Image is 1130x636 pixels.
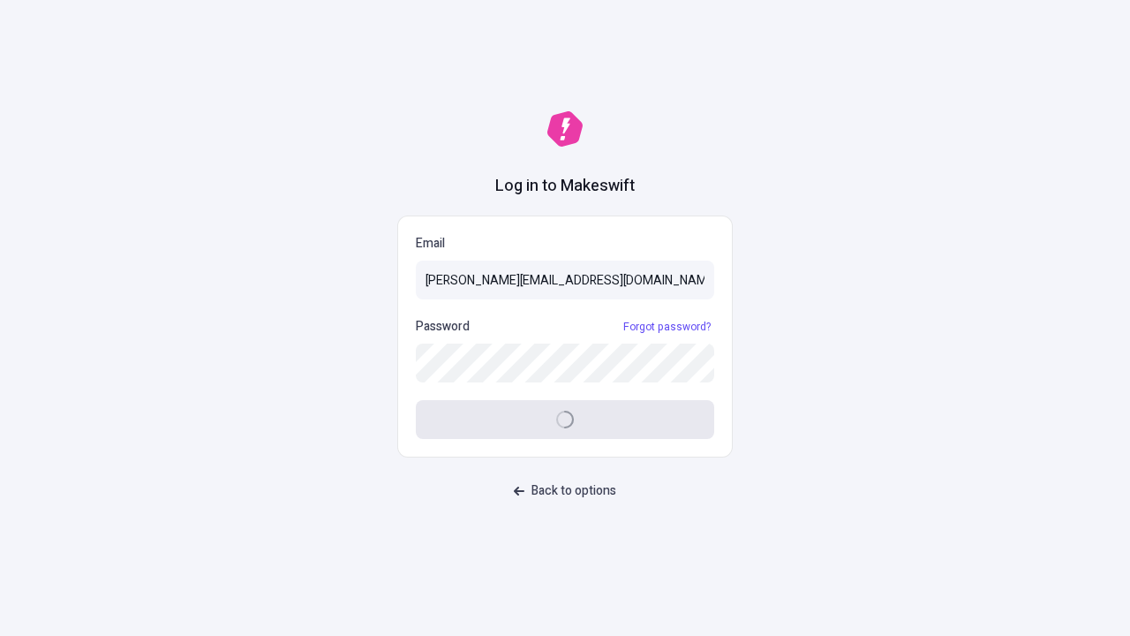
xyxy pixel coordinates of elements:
span: Back to options [531,481,616,501]
p: Email [416,234,714,254]
h1: Log in to Makeswift [495,175,635,198]
a: Forgot password? [620,320,714,334]
button: Back to options [503,475,627,507]
p: Password [416,317,470,337]
input: Email [416,261,714,299]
